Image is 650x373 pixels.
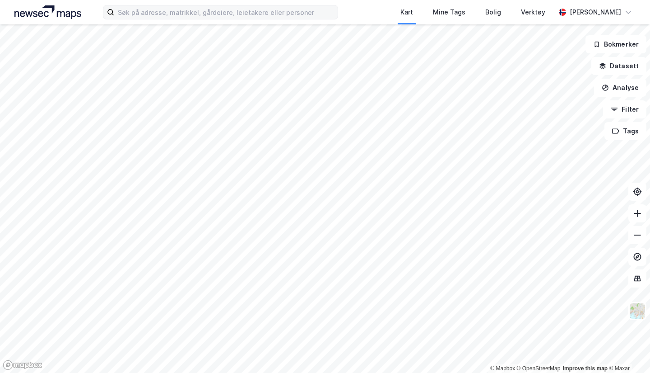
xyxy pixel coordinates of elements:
[605,330,650,373] div: Kontrollprogram for chat
[570,7,621,18] div: [PERSON_NAME]
[114,5,338,19] input: Søk på adresse, matrikkel, gårdeiere, leietakere eller personer
[521,7,545,18] div: Verktøy
[605,330,650,373] iframe: Chat Widget
[433,7,465,18] div: Mine Tags
[400,7,413,18] div: Kart
[14,5,81,19] img: logo.a4113a55bc3d86da70a041830d287a7e.svg
[485,7,501,18] div: Bolig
